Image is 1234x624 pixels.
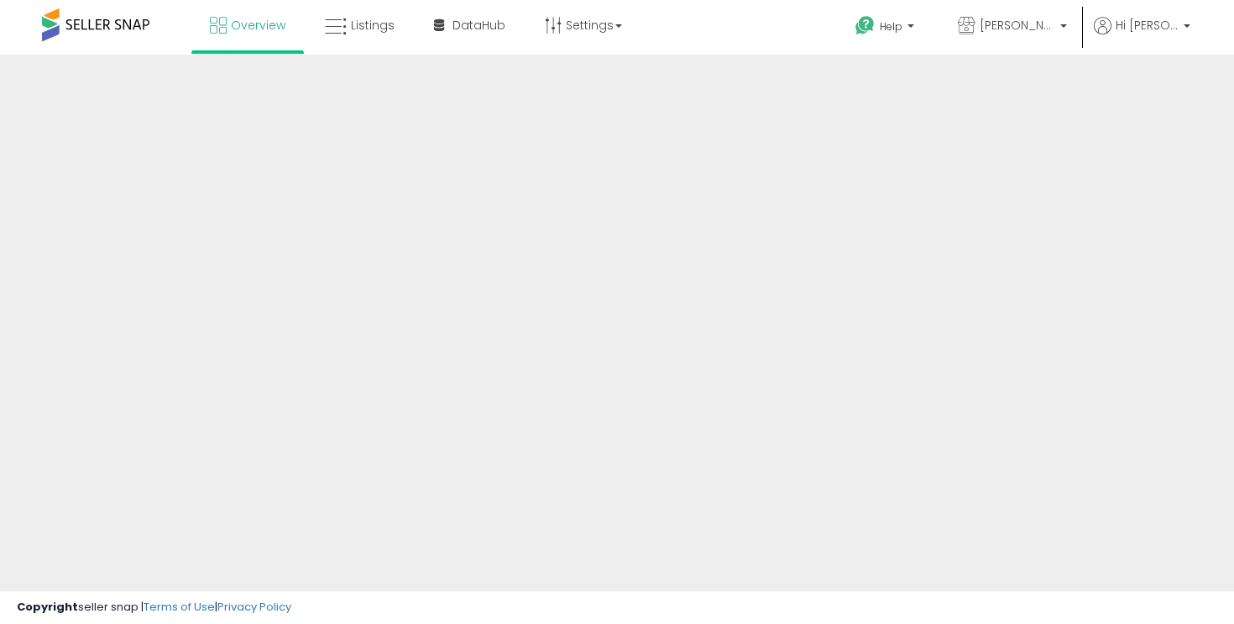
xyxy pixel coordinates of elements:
[880,19,902,34] span: Help
[980,17,1055,34] span: [PERSON_NAME] & [PERSON_NAME] LLC
[855,15,876,36] i: Get Help
[842,3,931,55] a: Help
[17,599,78,615] strong: Copyright
[231,17,285,34] span: Overview
[1116,17,1179,34] span: Hi [PERSON_NAME]
[17,600,291,616] div: seller snap | |
[1094,17,1190,55] a: Hi [PERSON_NAME]
[351,17,395,34] span: Listings
[452,17,505,34] span: DataHub
[217,599,291,615] a: Privacy Policy
[144,599,215,615] a: Terms of Use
